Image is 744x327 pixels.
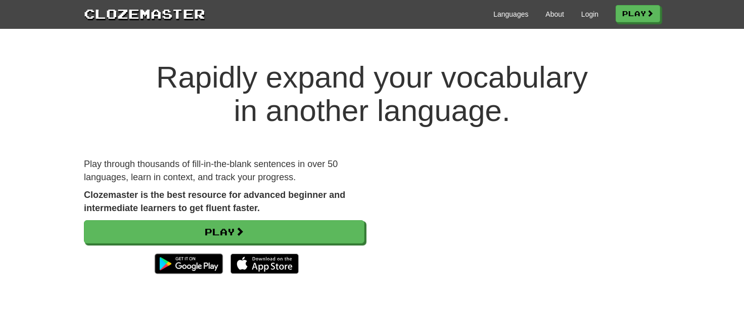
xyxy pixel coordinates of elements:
[581,9,598,19] a: Login
[493,9,528,19] a: Languages
[84,220,364,243] a: Play
[230,254,299,274] img: Download_on_the_App_Store_Badge_US-UK_135x40-25178aeef6eb6b83b96f5f2d004eda3bffbb37122de64afbaef7...
[84,190,345,213] strong: Clozemaster is the best resource for advanced beginner and intermediate learners to get fluent fa...
[545,9,564,19] a: About
[150,249,228,279] img: Get it on Google Play
[84,158,364,184] p: Play through thousands of fill-in-the-blank sentences in over 50 languages, learn in context, and...
[84,4,205,23] a: Clozemaster
[616,5,660,22] a: Play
